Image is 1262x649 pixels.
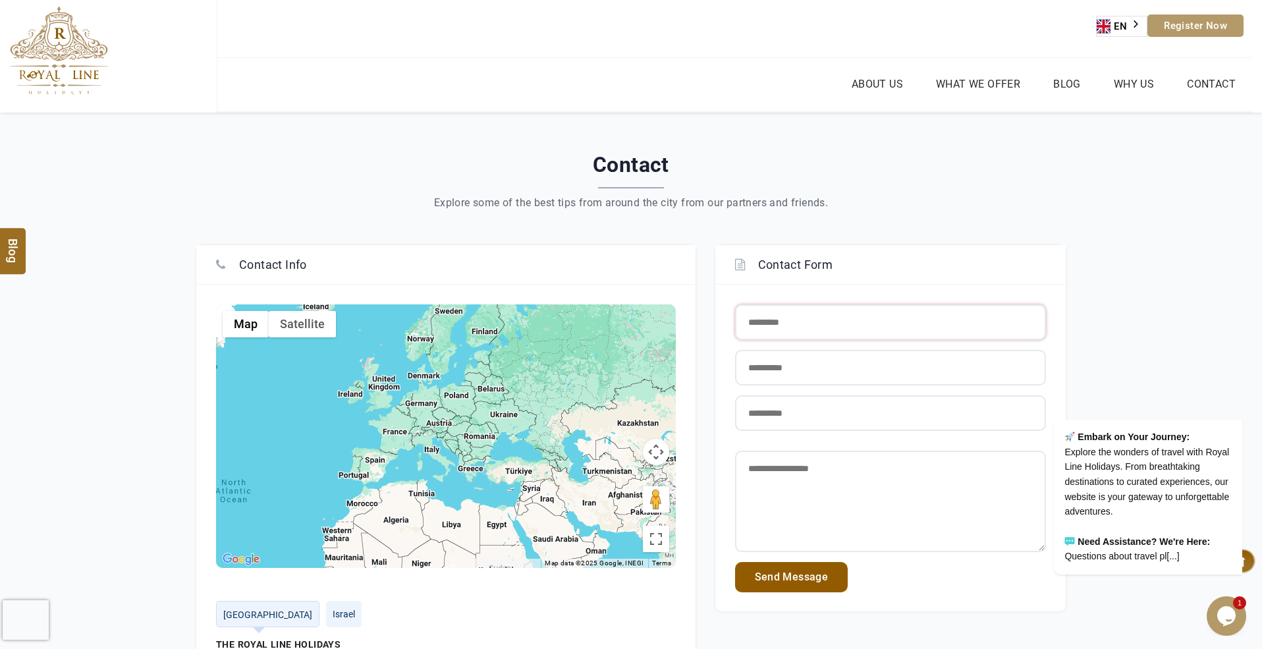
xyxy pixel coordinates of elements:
h4: Contact Info [216,255,307,275]
div: Explore some of the best tips from around the city from our partners and friends. [196,196,1066,209]
a: [GEOGRAPHIC_DATA] [216,601,319,627]
button: Show street map [223,311,269,337]
strong: Need Assistance? We're Here: [66,116,198,127]
a: Why Us [1111,74,1157,94]
span: Map data ©2025 Google, INEGI [545,559,644,567]
a: Send Message [735,562,848,592]
iframe: reCAPTCHA [3,600,171,640]
a: Blog [1050,74,1084,94]
iframe: chat widget [1012,420,1249,590]
a: What we Offer [933,74,1024,94]
button: Toggle fullscreen view [643,526,669,552]
a: About Us [848,74,906,94]
button: Map camera controls [643,439,669,465]
a: Register Now [1147,14,1244,37]
button: Show satellite imagery [269,311,336,337]
aside: Language selected: English [1096,16,1147,37]
strong: Embark on Your Journey: [66,11,178,22]
h4: Contact Form [735,255,833,275]
button: Keyboard shortcuts [479,559,537,581]
a: Contact [1184,74,1239,94]
img: Google [219,551,263,568]
a: Terms (opens in new tab) [652,559,672,567]
button: Drag Pegman onto the map to open Street View [643,486,669,513]
iframe: chat widget [1207,596,1249,636]
div: Language [1096,16,1147,37]
a: Open this area in Google Maps (opens a new window) [219,551,263,568]
span: Blog [5,239,22,250]
img: :rocket: [53,11,63,22]
a: Israel [326,601,362,627]
h2: Contact [196,152,1066,177]
img: :speech_balloon: [53,116,63,127]
img: The Royal Line Holidays [10,6,108,95]
a: EN [1097,16,1147,36]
